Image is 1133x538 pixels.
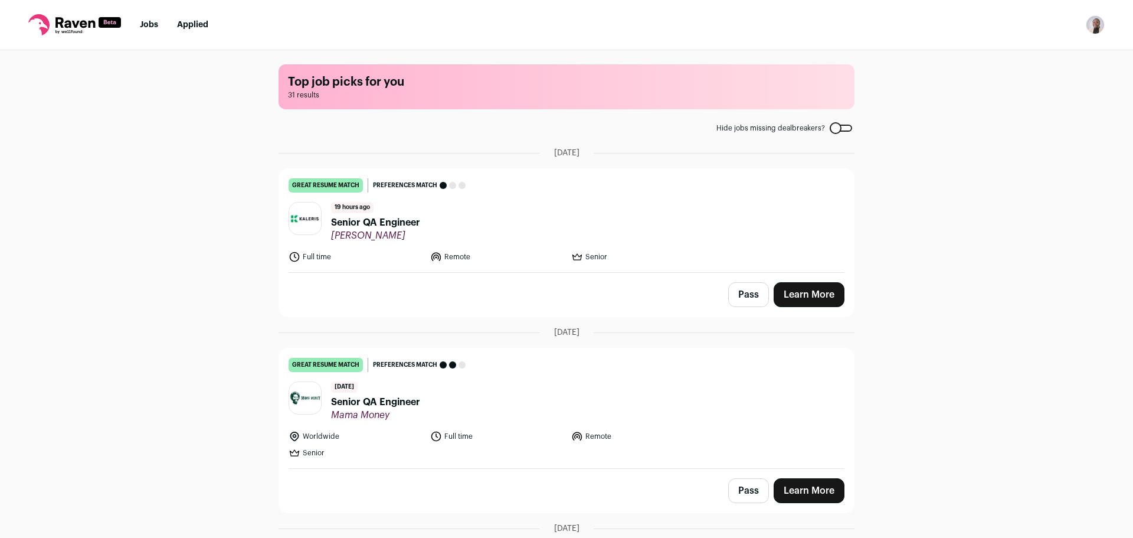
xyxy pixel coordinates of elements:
[177,21,208,29] a: Applied
[774,282,844,307] a: Learn More
[331,382,358,393] span: [DATE]
[1086,15,1105,34] button: Open dropdown
[373,180,437,191] span: Preferences match
[289,178,363,193] div: great resume match
[774,478,844,503] a: Learn More
[331,409,420,421] span: Mama Money
[331,216,420,230] span: Senior QA Engineer
[331,202,374,213] span: 19 hours ago
[430,431,565,442] li: Full time
[289,358,363,372] div: great resume match
[331,395,420,409] span: Senior QA Engineer
[728,282,769,307] button: Pass
[288,74,845,90] h1: Top job picks for you
[554,327,579,338] span: [DATE]
[279,348,854,468] a: great resume match Preferences match [DATE] Senior QA Engineer Mama Money Worldwide Full time Rem...
[289,251,423,263] li: Full time
[289,212,321,225] img: cb4221b33cbaf2cd084350df37b0ab48874397d2a40dcc8c2d7df13a110d7cff.jpg
[554,523,579,534] span: [DATE]
[716,123,825,133] span: Hide jobs missing dealbreakers?
[140,21,158,29] a: Jobs
[331,230,420,242] span: [PERSON_NAME]
[554,147,579,159] span: [DATE]
[430,251,565,263] li: Remote
[289,447,423,459] li: Senior
[288,90,845,100] span: 31 results
[571,431,706,442] li: Remote
[289,431,423,442] li: Worldwide
[728,478,769,503] button: Pass
[279,169,854,272] a: great resume match Preferences match 19 hours ago Senior QA Engineer [PERSON_NAME] Full time Remo...
[1086,15,1105,34] img: 2721967-medium_jpg
[571,251,706,263] li: Senior
[289,392,321,405] img: d29513fcf956455c4123afdefb15504f740a3b2f5ff466d261344d5c6feea8f9.jpg
[373,359,437,371] span: Preferences match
